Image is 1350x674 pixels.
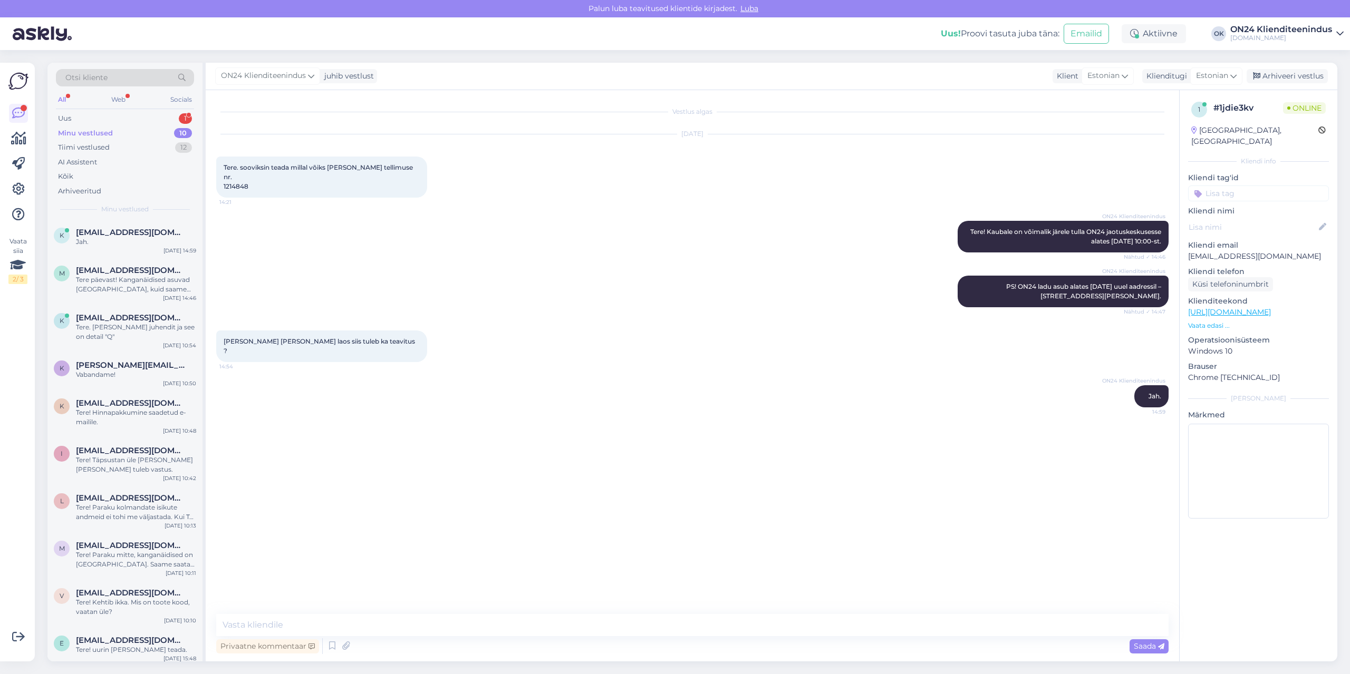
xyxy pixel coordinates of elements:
p: Windows 10 [1188,346,1329,357]
span: e [60,639,64,647]
div: Minu vestlused [58,128,113,139]
span: kahest22@hotmail.com [76,228,186,237]
div: Tere. [PERSON_NAME] juhendit ja see on detail "Q" [76,323,196,341]
div: [DATE] 10:54 [163,341,196,349]
p: Märkmed [1188,409,1329,421]
span: [PERSON_NAME] [PERSON_NAME] laos siis tuleb ka teavitus ? [224,337,417,355]
div: Web [109,93,128,106]
div: [DATE] 10:13 [165,522,196,530]
div: [GEOGRAPHIC_DATA], [GEOGRAPHIC_DATA] [1191,125,1318,147]
span: v [60,592,64,600]
div: Tere! uurin [PERSON_NAME] teada. [76,645,196,655]
p: Kliendi nimi [1188,206,1329,217]
div: Arhiveeri vestlus [1247,69,1328,83]
div: Tere! Kehtib ikka. Mis on toote kood, vaatan üle? [76,598,196,617]
span: mariaborissova2@gmail.com [76,541,186,550]
div: [DATE] 14:59 [163,247,196,255]
span: PS! ON24 ladu asub alates [DATE] uuel aadressil – [STREET_ADDRESS][PERSON_NAME]. [1006,282,1163,300]
div: Vabandame! [76,370,196,379]
div: Tere päevast! Kanganäidised asuvad [GEOGRAPHIC_DATA], kuid saame saata ka lihtkirjana. [76,275,196,294]
div: Uus [58,113,71,124]
div: All [56,93,68,106]
p: Klienditeekond [1188,296,1329,307]
div: Klient [1053,71,1078,82]
div: [DATE] 10:42 [163,474,196,482]
a: ON24 Klienditeenindus[DOMAIN_NAME] [1230,25,1344,42]
span: ON24 Klienditeenindus [1102,212,1165,220]
div: [DATE] 14:46 [163,294,196,302]
div: [DATE] 10:11 [166,569,196,577]
p: Kliendi telefon [1188,266,1329,277]
span: Nähtud ✓ 14:47 [1124,308,1165,316]
span: Luba [737,4,761,13]
div: ON24 Klienditeenindus [1230,25,1332,34]
div: Proovi tasuta juba täna: [941,27,1059,40]
div: [DATE] 15:48 [163,655,196,662]
div: Jah. [76,237,196,247]
input: Lisa tag [1188,185,1329,201]
span: ON24 Klienditeenindus [1102,377,1165,385]
span: l [60,497,64,505]
div: [DATE] 10:50 [163,379,196,387]
div: [DATE] [216,129,1169,139]
div: Socials [168,93,194,106]
span: k [60,317,64,325]
div: [DATE] 10:48 [163,427,196,435]
div: Tere! Hinnapakkumine saadetud e-mailile. [76,408,196,427]
p: Vaata edasi ... [1188,321,1329,330]
p: Brauser [1188,361,1329,372]
span: 1 [1198,105,1200,113]
div: Vestlus algas [216,107,1169,116]
span: Tere! Kaubale on võimalik järele tulla ON24 jaotuskeskusesse alates [DATE] 10:00-st. [970,228,1163,245]
div: AI Assistent [58,157,97,168]
div: Kliendi info [1188,157,1329,166]
span: ON24 Klienditeenindus [1102,267,1165,275]
span: k [60,231,64,239]
p: Kliendi tag'id [1188,172,1329,183]
span: mariaborissova2@gmail.com [76,266,186,275]
span: m [59,544,65,552]
span: Otsi kliente [65,72,108,83]
div: 12 [175,142,192,153]
span: 14:54 [219,363,259,370]
div: Klienditugi [1142,71,1187,82]
span: kerlin.vikat@gmail.com [76,360,186,370]
span: Saada [1134,641,1164,651]
div: OK [1211,26,1226,41]
span: Nähtud ✓ 14:46 [1124,253,1165,261]
div: Arhiveeritud [58,186,101,197]
button: Emailid [1064,24,1109,44]
span: Jah. [1149,392,1161,400]
div: [DATE] 10:10 [164,617,196,624]
span: interstella2020r@gmail.com [76,446,186,455]
div: Tere! Paraku kolmandate isikute andmeid ei tohi me väljastada. Kui Teil on küsimusi siis palun ed... [76,503,196,522]
a: [URL][DOMAIN_NAME] [1188,307,1271,317]
span: 14:59 [1126,408,1165,416]
div: Tere! Paraku mitte, kanganäidised on [GEOGRAPHIC_DATA]. Saame saata kodusele aadressile lihtkirjana. [76,550,196,569]
span: laura190031@gmail.com [76,493,186,503]
span: i [61,450,63,457]
div: Aktiivne [1122,24,1186,43]
div: [PERSON_NAME] [1188,394,1329,403]
span: Online [1283,102,1326,114]
span: ON24 Klienditeenindus [221,70,306,82]
div: 2 / 3 [8,275,27,284]
span: Estonian [1087,70,1120,82]
b: Uus! [941,28,961,38]
span: Tere. sooviksin teada millal võiks [PERSON_NAME] tellimuse nr. 1214848 [224,163,414,190]
p: Operatsioonisüsteem [1188,335,1329,346]
p: [EMAIL_ADDRESS][DOMAIN_NAME] [1188,251,1329,262]
div: 1 [179,113,192,124]
span: efkakask@gmail.com [76,636,186,645]
img: Askly Logo [8,71,28,91]
div: Tere! Täpsustan üle [PERSON_NAME] [PERSON_NAME] tuleb vastus. [76,455,196,474]
span: 14:21 [219,198,259,206]
span: vitautasuzgrindis@hotmail.com [76,588,186,598]
div: Küsi telefoninumbrit [1188,277,1273,291]
div: Kõik [58,171,73,182]
span: k [60,402,64,410]
div: juhib vestlust [320,71,374,82]
span: Estonian [1196,70,1228,82]
input: Lisa nimi [1189,221,1317,233]
div: 10 [174,128,192,139]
